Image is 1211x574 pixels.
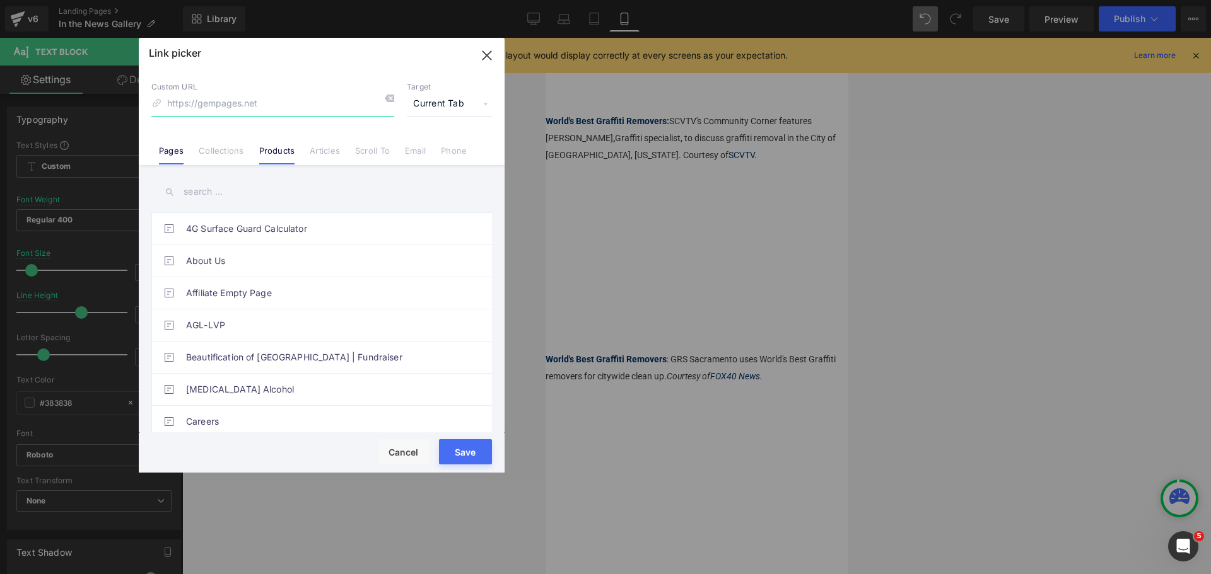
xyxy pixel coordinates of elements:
input: search ... [151,178,492,206]
a: Pages [159,146,184,164]
a: SCVTV [183,112,209,122]
a: AGL-LVP [186,309,464,341]
b: : [121,78,124,88]
p: Target [407,82,492,92]
button: Cancel [378,439,429,464]
button: Save [439,439,492,464]
a: Products [259,146,295,164]
a: FOX40 News. [165,333,217,343]
span: Current Tab [407,92,492,116]
p: Custom URL [151,82,394,92]
a: Email [405,146,426,164]
a: Careers [186,406,464,437]
a: , [67,95,69,105]
a: Affiliate Empty Page [186,277,464,309]
a: Phone [441,146,467,164]
a: Beautification of [GEOGRAPHIC_DATA] | Fundraiser [186,342,464,373]
i: Courtesy of [121,333,217,343]
a: Scroll To [355,146,390,164]
iframe: Intercom live chat [1168,531,1198,561]
a: [MEDICAL_DATA] Alcohol [186,374,464,405]
p: Link picker [149,47,201,59]
a: 4G Surface Guard Calculator [186,213,464,244]
span: 5 [1194,531,1204,541]
a: Collections [199,146,243,164]
a: About Us [186,245,464,277]
input: https://gempages.net [151,92,394,116]
a: Articles [310,146,340,164]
